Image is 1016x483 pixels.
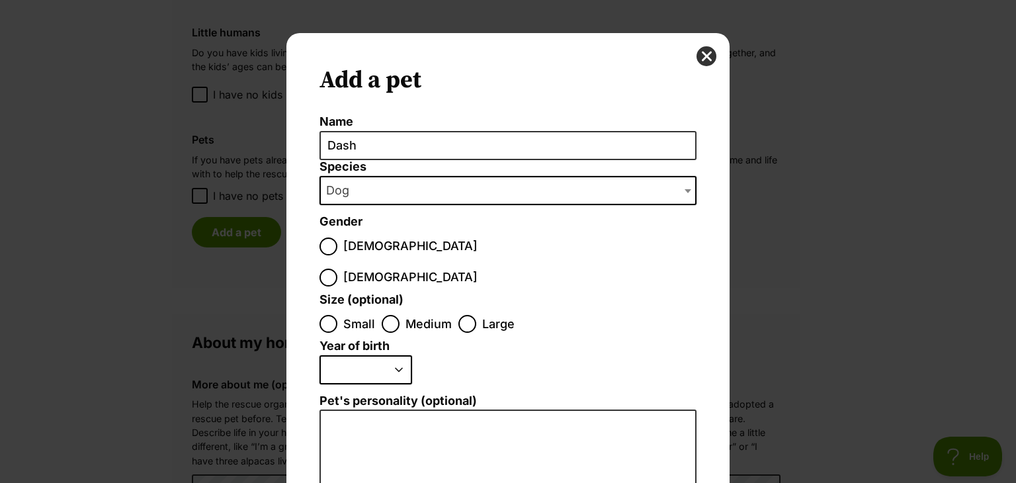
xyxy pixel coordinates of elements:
[697,46,716,66] button: close
[343,269,478,286] span: [DEMOGRAPHIC_DATA]
[319,160,697,174] label: Species
[319,115,697,129] label: Name
[319,215,362,229] label: Gender
[405,315,452,333] span: Medium
[321,181,362,200] span: Dog
[343,238,478,255] span: [DEMOGRAPHIC_DATA]
[319,293,403,307] label: Size (optional)
[343,315,375,333] span: Small
[319,394,697,408] label: Pet's personality (optional)
[482,315,515,333] span: Large
[319,339,390,353] label: Year of birth
[319,66,697,95] h2: Add a pet
[319,176,697,205] span: Dog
